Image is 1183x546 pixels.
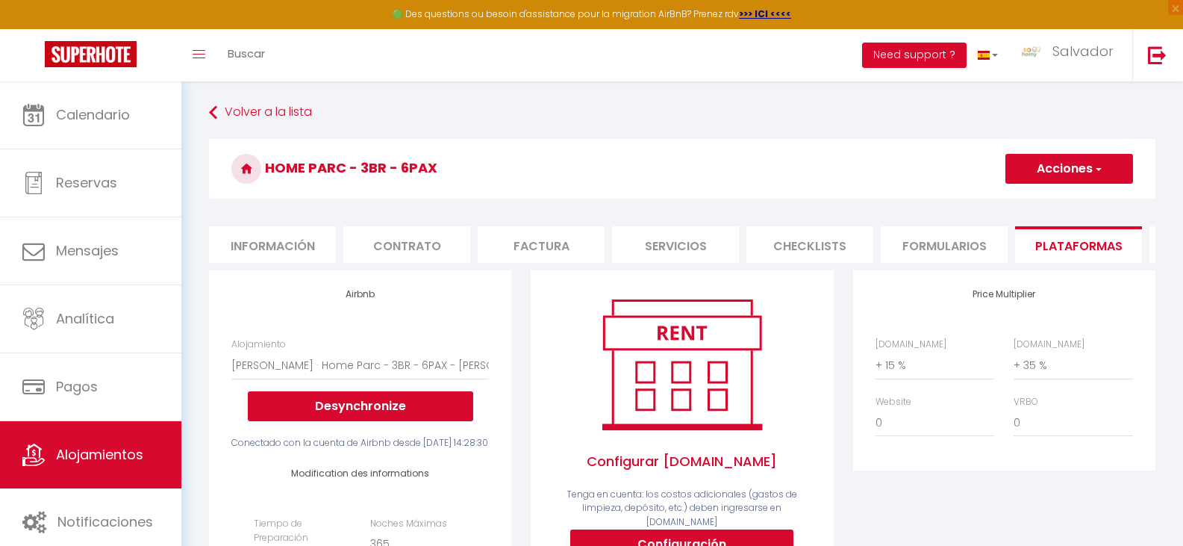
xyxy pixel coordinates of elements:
label: [DOMAIN_NAME] [875,338,946,352]
li: Checklists [746,226,873,263]
h4: Modification des informations [254,468,466,479]
a: >>> ICI <<<< [739,7,791,20]
h4: Price Multiplier [875,289,1133,300]
li: Contrato [343,226,470,263]
img: ... [1020,45,1043,59]
img: Super Booking [45,41,137,67]
a: ... Salvador [1009,29,1132,81]
span: Notificaciones [57,512,153,531]
span: Tenga en cuenta: los costos adicionales (gastos de limpieza, depósito, etc.) deben ingresarse en ... [566,488,797,529]
span: Analítica [56,309,114,328]
button: Acciones [1005,154,1133,184]
button: Need support ? [862,43,967,68]
h3: Home Parc - 3BR - 6PAX [209,139,1155,199]
label: [DOMAIN_NAME] [1014,338,1084,352]
span: Buscar [228,46,265,61]
li: Factura [478,226,605,263]
label: Tiempo de Preparación [254,517,350,545]
span: Configurar [DOMAIN_NAME] [553,436,811,487]
span: Calendario [56,105,130,124]
span: Salvador [1052,42,1114,61]
label: Alojamiento [231,338,286,352]
button: Desynchronize [248,391,473,421]
img: rent.png [587,293,777,436]
span: Pagos [56,377,98,396]
div: Conectado con la cuenta de Airbnb desde [DATE] 14:28:30 [231,436,489,450]
li: Información [209,226,336,263]
li: Formularios [881,226,1008,263]
span: Reservas [56,173,117,192]
li: Servicios [612,226,739,263]
li: Plataformas [1015,226,1142,263]
label: Website [875,395,911,409]
span: Mensajes [56,241,119,260]
img: logout [1148,46,1167,64]
a: Buscar [216,29,276,81]
span: Alojamientos [56,445,143,464]
a: Volver a la lista [209,99,1155,126]
label: VRBO [1014,395,1038,409]
h4: Airbnb [231,289,489,300]
label: Noches Máximas [370,517,447,531]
